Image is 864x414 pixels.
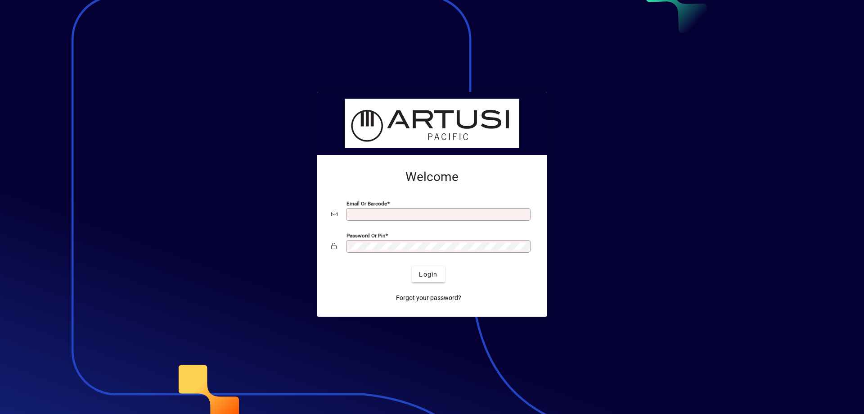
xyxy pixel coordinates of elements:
a: Forgot your password? [392,290,465,306]
span: Forgot your password? [396,293,461,303]
h2: Welcome [331,169,533,185]
button: Login [412,266,445,282]
mat-label: Email or Barcode [346,200,387,207]
span: Login [419,270,437,279]
mat-label: Password or Pin [346,232,385,239]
